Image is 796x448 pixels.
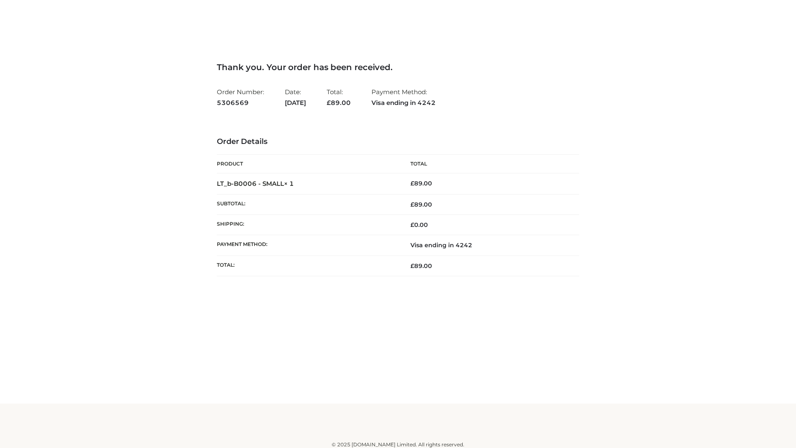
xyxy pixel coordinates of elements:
th: Payment method: [217,235,398,256]
span: £ [410,262,414,270]
strong: × 1 [284,180,294,187]
bdi: 89.00 [410,180,432,187]
th: Subtotal: [217,194,398,214]
th: Product [217,155,398,173]
td: Visa ending in 4242 [398,235,579,256]
bdi: 0.00 [410,221,428,229]
span: 89.00 [410,201,432,208]
li: Order Number: [217,85,264,110]
strong: LT_b-B0006 - SMALL [217,180,294,187]
h3: Order Details [217,137,579,146]
span: £ [410,221,414,229]
strong: Visa ending in 4242 [371,97,436,108]
span: £ [327,99,331,107]
h3: Thank you. Your order has been received. [217,62,579,72]
span: £ [410,201,414,208]
strong: [DATE] [285,97,306,108]
li: Date: [285,85,306,110]
span: £ [410,180,414,187]
li: Payment Method: [371,85,436,110]
th: Total [398,155,579,173]
th: Shipping: [217,215,398,235]
span: 89.00 [327,99,351,107]
span: 89.00 [410,262,432,270]
th: Total: [217,256,398,276]
strong: 5306569 [217,97,264,108]
li: Total: [327,85,351,110]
